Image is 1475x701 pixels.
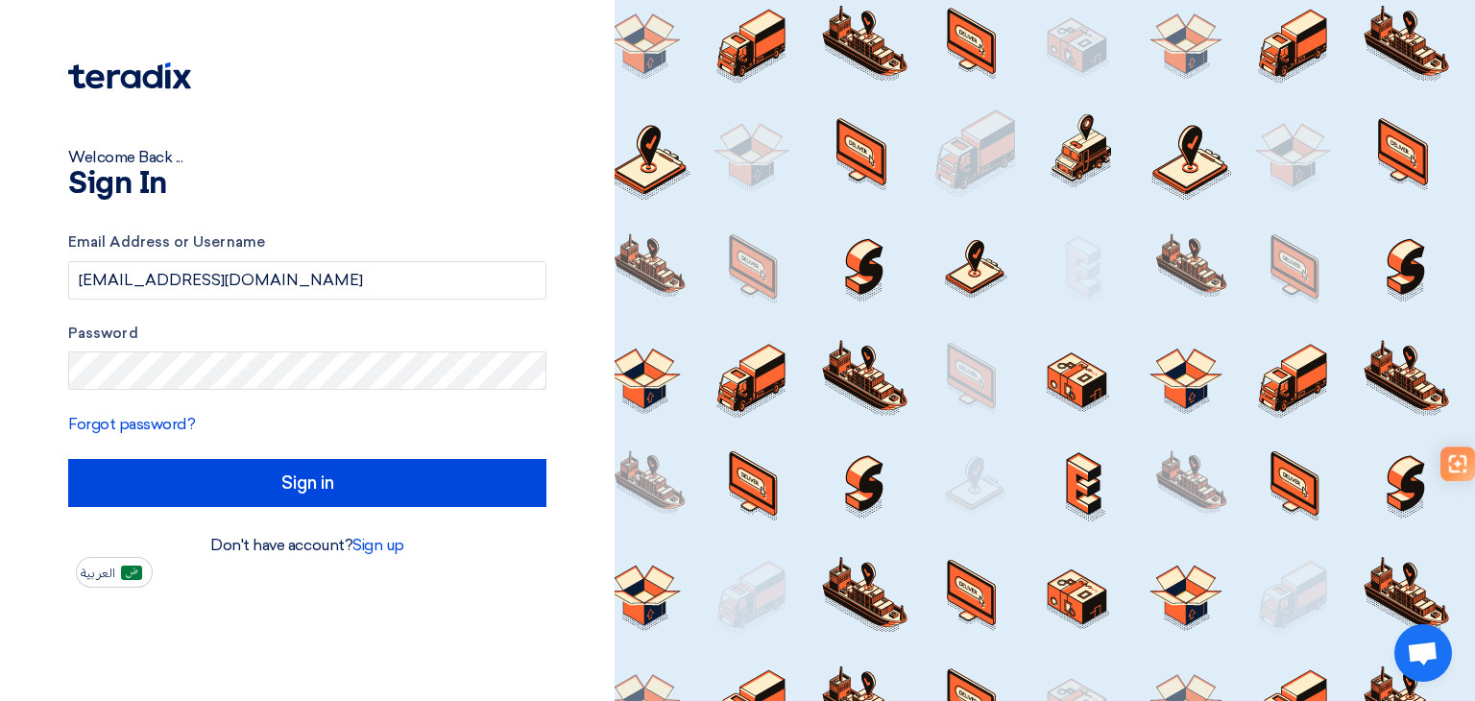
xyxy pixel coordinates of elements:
[68,231,546,254] label: Email Address or Username
[81,567,115,580] span: العربية
[1394,624,1452,682] div: Open chat
[68,415,195,433] a: Forgot password?
[68,146,546,169] div: Welcome Back ...
[352,536,404,554] a: Sign up
[68,323,546,345] label: Password
[68,261,546,300] input: Enter your business email or username
[68,169,546,200] h1: Sign In
[76,557,153,588] button: العربية
[68,534,546,557] div: Don't have account?
[68,459,546,507] input: Sign in
[121,566,142,580] img: ar-AR.png
[68,62,191,89] img: Teradix logo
